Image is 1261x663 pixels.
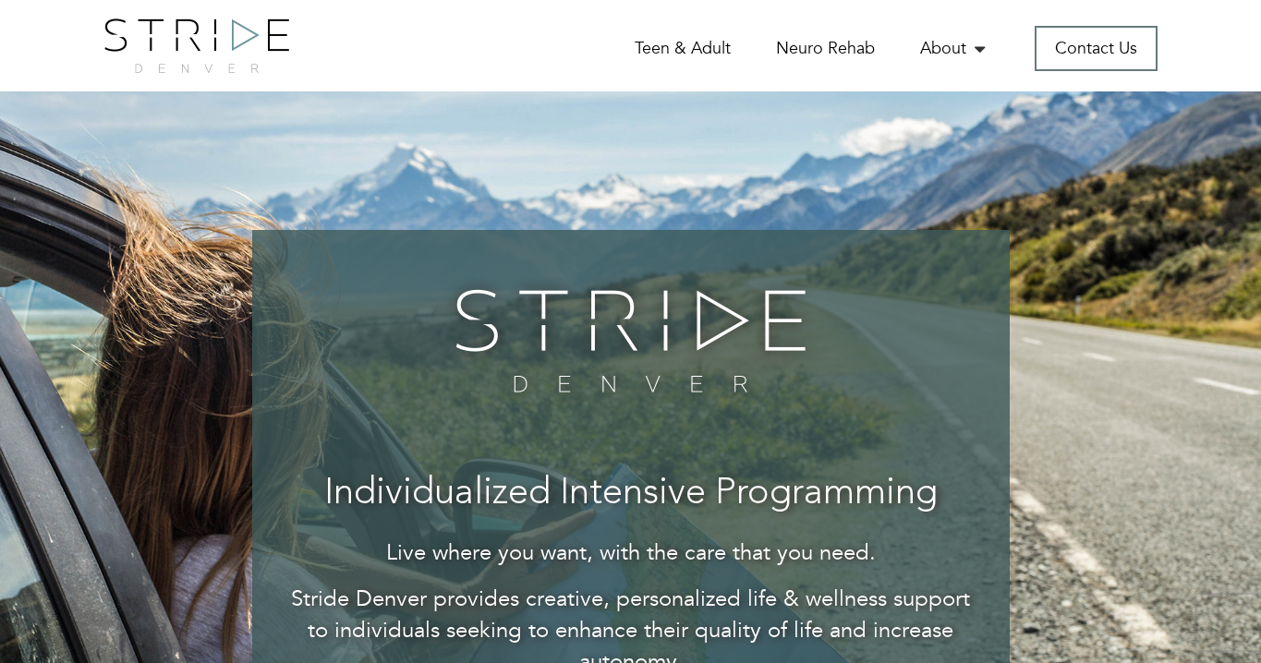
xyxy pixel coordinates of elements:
[443,276,818,405] img: banner-logo.png
[635,37,731,60] a: Teen & Adult
[1035,26,1158,71] a: Contact Us
[104,18,289,73] img: logo.png
[289,537,973,569] p: Live where you want, with the care that you need.
[776,37,875,60] a: Neuro Rehab
[920,37,989,60] a: About
[289,474,973,514] h3: Individualized Intensive Programming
